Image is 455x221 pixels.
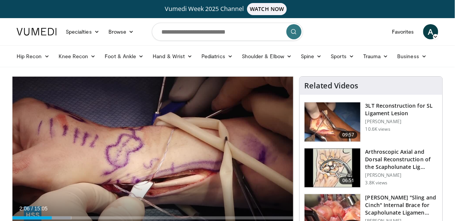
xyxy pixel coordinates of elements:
h3: Arthroscopic Axial and Dorsal Reconstruction of the Scapholunate Lig… [365,148,438,171]
span: WATCH NOW [247,3,287,15]
a: Trauma [359,49,393,64]
img: 51b12fd1-d3aa-443a-8c98-c3538ea74e68.150x105_q85_crop-smart_upscale.jpg [305,148,361,188]
a: Business [393,49,432,64]
a: Specialties [61,24,104,39]
a: Shoulder & Elbow [237,49,296,64]
span: / [31,206,33,212]
a: Hand & Wrist [148,49,197,64]
p: 10.6K views [365,126,390,132]
p: 3.8K views [365,180,388,186]
a: Sports [327,49,359,64]
a: Spine [296,49,326,64]
a: 09:57 3LT Reconstruction for SL Ligament Lesion [PERSON_NAME] 10.6K views [304,102,438,142]
span: 06:51 [339,177,357,184]
img: VuMedi Logo [17,28,57,36]
span: 2:06 [19,206,29,212]
h3: 3LT Reconstruction for SL Ligament Lesion [365,102,438,117]
a: Knee Recon [54,49,101,64]
span: 15:05 [34,206,48,212]
h4: Related Videos [304,81,359,90]
a: A [423,24,438,39]
input: Search topics, interventions [152,23,303,41]
a: 06:51 Arthroscopic Axial and Dorsal Reconstruction of the Scapholunate Lig… [PERSON_NAME] 3.8K views [304,148,438,188]
h3: [PERSON_NAME] "Sling and Cinch" Internal Brace for Scapholunate Ligamen… [365,194,438,216]
a: Favorites [387,24,419,39]
p: [PERSON_NAME] [365,172,438,178]
a: Pediatrics [197,49,237,64]
img: 7c814fdc-9ede-4342-b9e5-91cc2eb311e9.150x105_q85_crop-smart_upscale.jpg [305,102,361,142]
a: Browse [104,24,139,39]
a: Hip Recon [12,49,54,64]
p: [PERSON_NAME] [365,119,438,125]
a: Vumedi Week 2025 ChannelWATCH NOW [18,3,437,15]
div: Progress Bar [12,216,293,219]
span: 09:57 [339,131,357,139]
a: Foot & Ankle [101,49,149,64]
